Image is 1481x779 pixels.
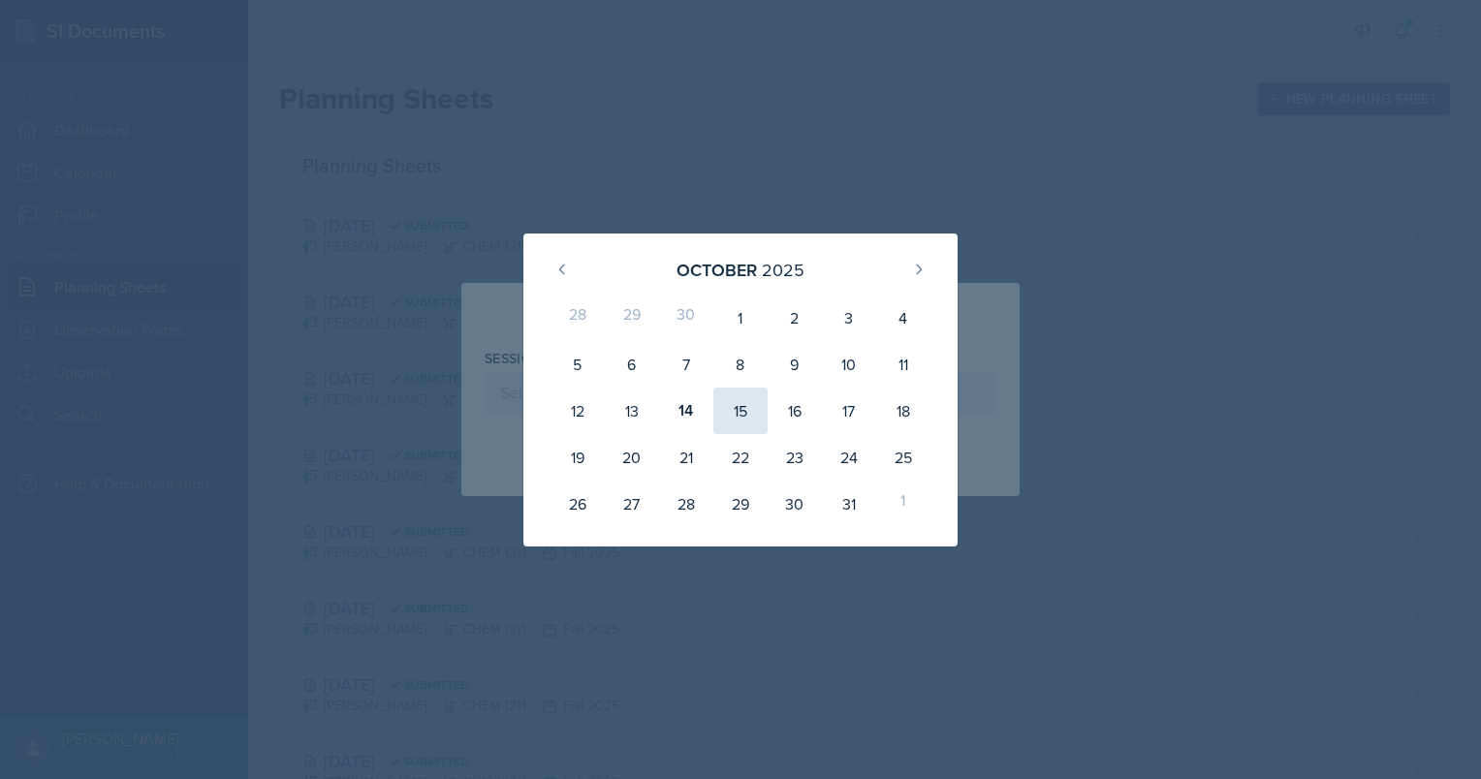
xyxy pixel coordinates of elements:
div: 28 [659,481,713,527]
div: 31 [822,481,876,527]
div: 9 [768,341,822,388]
div: 19 [551,434,605,481]
div: 18 [876,388,930,434]
div: 17 [822,388,876,434]
div: 4 [876,295,930,341]
div: October [677,257,757,283]
div: 30 [768,481,822,527]
div: 30 [659,295,713,341]
div: 28 [551,295,605,341]
div: 29 [713,481,768,527]
div: 29 [605,295,659,341]
div: 16 [768,388,822,434]
div: 7 [659,341,713,388]
div: 27 [605,481,659,527]
div: 5 [551,341,605,388]
div: 10 [822,341,876,388]
div: 12 [551,388,605,434]
div: 15 [713,388,768,434]
div: 25 [876,434,930,481]
div: 8 [713,341,768,388]
div: 14 [659,388,713,434]
div: 13 [605,388,659,434]
div: 6 [605,341,659,388]
div: 1 [876,481,930,527]
div: 21 [659,434,713,481]
div: 2025 [762,257,804,283]
div: 23 [768,434,822,481]
div: 26 [551,481,605,527]
div: 3 [822,295,876,341]
div: 2 [768,295,822,341]
div: 20 [605,434,659,481]
div: 24 [822,434,876,481]
div: 22 [713,434,768,481]
div: 11 [876,341,930,388]
div: 1 [713,295,768,341]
